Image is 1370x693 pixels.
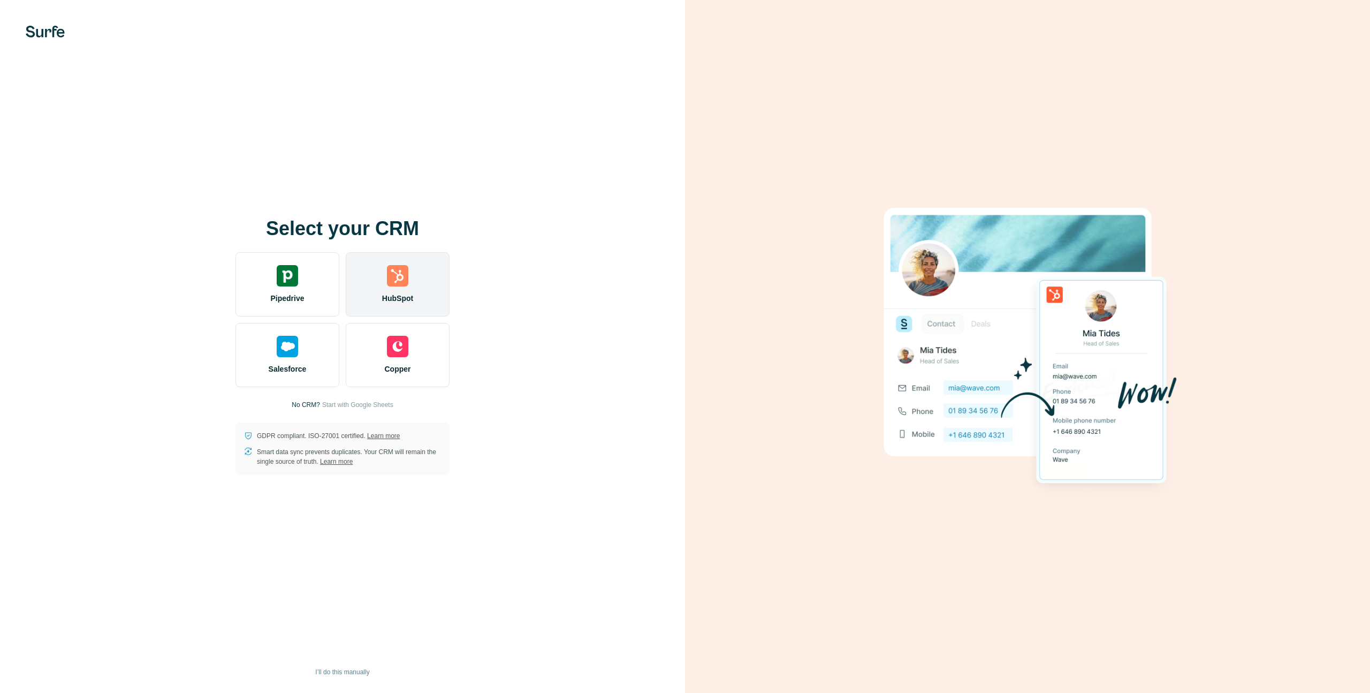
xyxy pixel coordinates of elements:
[257,431,400,441] p: GDPR compliant. ISO-27001 certified.
[382,293,413,304] span: HubSpot
[320,458,353,465] a: Learn more
[277,336,298,357] img: salesforce's logo
[315,667,369,677] span: I’ll do this manually
[26,26,65,37] img: Surfe's logo
[269,364,307,374] span: Salesforce
[257,447,441,466] p: Smart data sync prevents duplicates. Your CRM will remain the single source of truth.
[387,265,408,287] img: hubspot's logo
[292,400,320,410] p: No CRM?
[322,400,393,410] button: Start with Google Sheets
[387,336,408,357] img: copper's logo
[878,191,1177,502] img: HUBSPOT image
[308,664,377,680] button: I’ll do this manually
[235,218,450,239] h1: Select your CRM
[277,265,298,287] img: pipedrive's logo
[385,364,411,374] span: Copper
[367,432,400,440] a: Learn more
[270,293,304,304] span: Pipedrive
